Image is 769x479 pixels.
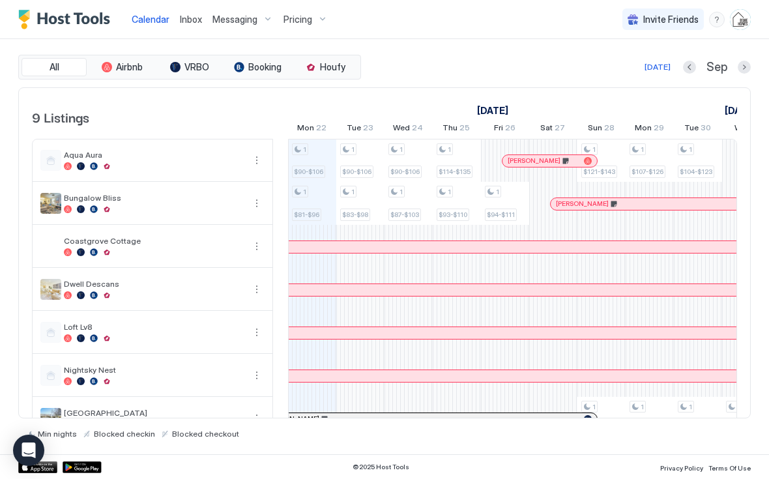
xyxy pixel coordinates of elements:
[660,460,703,474] a: Privacy Policy
[18,55,361,80] div: tab-group
[249,152,265,168] div: menu
[592,145,596,154] span: 1
[303,145,306,154] span: 1
[297,123,314,136] span: Mon
[64,193,244,203] span: Bungalow Bliss
[508,156,560,165] span: [PERSON_NAME]
[63,461,102,473] div: Google Play Store
[343,120,377,139] a: September 23, 2025
[390,167,420,176] span: $90-$106
[294,210,319,219] span: $81-$96
[708,460,751,474] a: Terms Of Use
[283,14,312,25] span: Pricing
[303,188,306,196] span: 1
[249,196,265,211] div: menu
[363,123,373,136] span: 23
[680,167,712,176] span: $104-$123
[709,12,725,27] div: menu
[555,123,565,136] span: 27
[487,210,515,219] span: $94-$111
[40,236,61,257] div: listing image
[494,123,503,136] span: Fri
[631,167,663,176] span: $107-$126
[399,188,403,196] span: 1
[496,188,499,196] span: 1
[734,123,751,136] span: Wed
[448,145,451,154] span: 1
[399,145,403,154] span: 1
[708,464,751,472] span: Terms Of Use
[342,210,368,219] span: $83-$98
[412,123,423,136] span: 24
[347,123,361,136] span: Tue
[172,429,239,439] span: Blocked checkout
[64,365,244,375] span: Nightsky Nest
[583,167,615,176] span: $121-$143
[64,408,244,418] span: [GEOGRAPHIC_DATA]
[132,12,169,26] a: Calendar
[22,58,87,76] button: All
[249,282,265,297] button: More options
[94,429,155,439] span: Blocked checkin
[293,58,358,76] button: Houfy
[89,58,154,76] button: Airbnb
[491,120,519,139] a: September 26, 2025
[64,279,244,289] span: Dwell Descans
[249,411,265,426] button: More options
[40,408,61,429] div: listing image
[212,14,257,25] span: Messaging
[443,123,457,136] span: Thu
[684,123,699,136] span: Tue
[18,10,116,29] a: Host Tools Logo
[342,167,371,176] span: $90-$106
[320,61,345,73] span: Houfy
[439,120,473,139] a: September 25, 2025
[249,325,265,340] button: More options
[540,123,553,136] span: Sat
[249,239,265,254] div: menu
[701,123,711,136] span: 30
[505,123,515,136] span: 26
[13,435,44,466] div: Open Intercom Messenger
[645,61,671,73] div: [DATE]
[390,210,419,219] span: $87-$103
[681,120,714,139] a: September 30, 2025
[249,282,265,297] div: menu
[631,120,667,139] a: September 29, 2025
[721,101,759,120] a: October 1, 2025
[706,60,727,75] span: Sep
[641,145,644,154] span: 1
[64,322,244,332] span: Loft Lv8
[635,123,652,136] span: Mon
[294,120,330,139] a: September 22, 2025
[132,14,169,25] span: Calendar
[40,279,61,300] div: listing image
[353,463,409,471] span: © 2025 Host Tools
[683,61,696,74] button: Previous month
[64,150,244,160] span: Aqua Aura
[592,403,596,411] span: 1
[249,411,265,426] div: menu
[249,239,265,254] button: More options
[157,58,222,76] button: VRBO
[18,461,57,473] div: App Store
[660,464,703,472] span: Privacy Policy
[448,188,451,196] span: 1
[689,145,692,154] span: 1
[731,120,760,139] a: October 1, 2025
[116,61,143,73] span: Airbnb
[249,368,265,383] div: menu
[50,61,59,73] span: All
[38,429,77,439] span: Min nights
[459,123,470,136] span: 25
[643,59,673,75] button: [DATE]
[556,199,609,208] span: [PERSON_NAME]
[537,120,568,139] a: September 27, 2025
[225,58,290,76] button: Booking
[474,101,512,120] a: September 7, 2025
[689,403,692,411] span: 1
[351,145,355,154] span: 1
[643,14,699,25] span: Invite Friends
[294,167,323,176] span: $90-$106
